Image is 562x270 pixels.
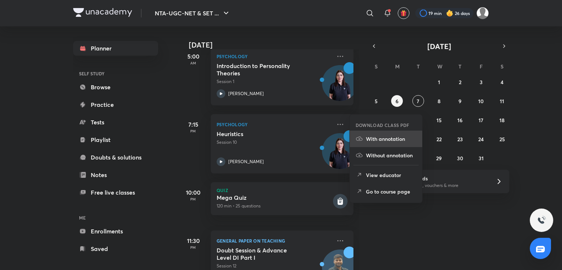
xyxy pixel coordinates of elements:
h5: Heuristics [217,130,308,138]
button: October 29, 2025 [433,152,445,164]
p: View educator [366,171,416,179]
abbr: October 22, 2025 [437,136,442,143]
button: October 23, 2025 [454,133,466,145]
button: October 7, 2025 [412,95,424,107]
h6: DOWNLOAD CLASS PDF [356,122,409,128]
abbr: Tuesday [417,63,420,70]
button: October 4, 2025 [496,76,508,88]
a: Saved [73,241,158,256]
h5: Mega Quiz [217,194,331,201]
abbr: October 3, 2025 [480,79,483,86]
h6: SELF STUDY [73,67,158,80]
abbr: October 24, 2025 [478,136,484,143]
a: Doubts & solutions [73,150,158,165]
h5: 11:30 [179,236,208,245]
abbr: October 16, 2025 [457,117,462,124]
h5: 10:00 [179,188,208,197]
abbr: October 8, 2025 [438,98,441,105]
abbr: October 15, 2025 [437,117,442,124]
abbr: October 17, 2025 [479,117,483,124]
abbr: October 9, 2025 [458,98,461,105]
abbr: October 7, 2025 [417,98,419,105]
button: October 25, 2025 [496,133,508,145]
p: [PERSON_NAME] [228,90,264,97]
button: October 24, 2025 [475,133,487,145]
abbr: October 23, 2025 [457,136,463,143]
h4: [DATE] [189,41,361,49]
abbr: October 5, 2025 [375,98,378,105]
button: October 6, 2025 [391,95,403,107]
abbr: October 6, 2025 [396,98,398,105]
p: 120 min • 25 questions [217,203,331,209]
p: Session 10 [217,139,331,146]
abbr: October 10, 2025 [478,98,484,105]
p: Win a laptop, vouchers & more [397,182,487,189]
h5: Introduction to Personality Theories [217,62,308,77]
h5: 5:00 [179,52,208,61]
abbr: October 1, 2025 [438,79,440,86]
img: ttu [537,216,546,225]
button: October 31, 2025 [475,152,487,164]
button: [DATE] [379,41,499,51]
a: Practice [73,97,158,112]
a: Enrollments [73,224,158,239]
a: Free live classes [73,185,158,200]
abbr: October 31, 2025 [479,155,484,162]
button: October 30, 2025 [454,152,466,164]
button: October 3, 2025 [475,76,487,88]
img: Avatar [322,137,357,172]
abbr: Friday [480,63,483,70]
button: October 15, 2025 [433,114,445,126]
a: Browse [73,80,158,94]
button: October 1, 2025 [433,76,445,88]
abbr: October 18, 2025 [499,117,505,124]
a: Notes [73,168,158,182]
p: Session 12 [217,263,331,269]
abbr: October 29, 2025 [436,155,442,162]
abbr: Thursday [458,63,461,70]
a: Planner [73,41,158,56]
p: AM [179,61,208,65]
button: avatar [398,7,409,19]
p: Psychology [217,120,331,129]
abbr: October 25, 2025 [499,136,505,143]
h5: Doubt Session & Advance Level DI Part I [217,247,308,261]
img: Avatar [322,69,357,104]
button: October 17, 2025 [475,114,487,126]
button: October 11, 2025 [496,95,508,107]
span: [DATE] [427,41,451,51]
abbr: Wednesday [437,63,442,70]
img: streak [446,10,453,17]
abbr: Saturday [501,63,503,70]
button: October 2, 2025 [454,76,466,88]
a: Tests [73,115,158,130]
button: October 9, 2025 [454,95,466,107]
h6: ME [73,211,158,224]
abbr: Monday [395,63,400,70]
button: October 22, 2025 [433,133,445,145]
p: With annotation [366,135,416,143]
p: Psychology [217,52,331,61]
button: October 16, 2025 [454,114,466,126]
p: PM [179,245,208,250]
p: Session 1 [217,78,331,85]
img: Atia khan [476,7,489,19]
img: Company Logo [73,8,132,17]
h5: 7:15 [179,120,208,129]
abbr: October 30, 2025 [457,155,463,162]
button: October 10, 2025 [475,95,487,107]
abbr: October 4, 2025 [501,79,503,86]
button: October 8, 2025 [433,95,445,107]
p: General Paper on Teaching [217,236,331,245]
p: Quiz [217,188,348,192]
p: PM [179,129,208,133]
img: avatar [400,10,407,16]
p: Go to course page [366,188,416,195]
button: NTA-UGC-NET & SET ... [150,6,235,20]
button: October 5, 2025 [370,95,382,107]
button: October 18, 2025 [496,114,508,126]
abbr: October 2, 2025 [459,79,461,86]
a: Playlist [73,132,158,147]
p: PM [179,197,208,201]
abbr: Sunday [375,63,378,70]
